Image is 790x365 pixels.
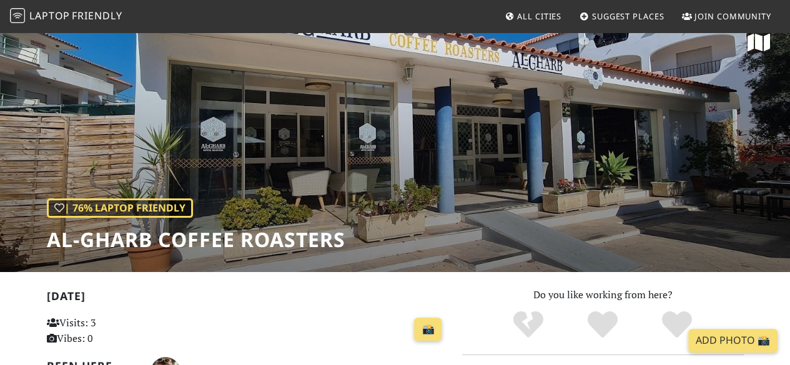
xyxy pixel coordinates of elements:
span: Suggest Places [592,11,664,22]
a: Suggest Places [575,5,669,27]
div: Yes [566,309,640,341]
span: Laptop [29,9,70,22]
a: All Cities [500,5,566,27]
a: LaptopFriendly LaptopFriendly [10,6,122,27]
a: Join Community [677,5,776,27]
h1: Al-Gharb Coffee Roasters [47,228,345,251]
div: No [491,309,566,341]
img: LaptopFriendly [10,8,25,23]
span: Friendly [72,9,122,22]
p: Visits: 3 Vibes: 0 [47,315,170,347]
p: Do you like working from here? [462,287,744,303]
a: 📸 [414,318,442,341]
h2: [DATE] [47,290,447,308]
span: All Cities [517,11,561,22]
div: | 76% Laptop Friendly [47,198,193,218]
span: Join Community [694,11,771,22]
